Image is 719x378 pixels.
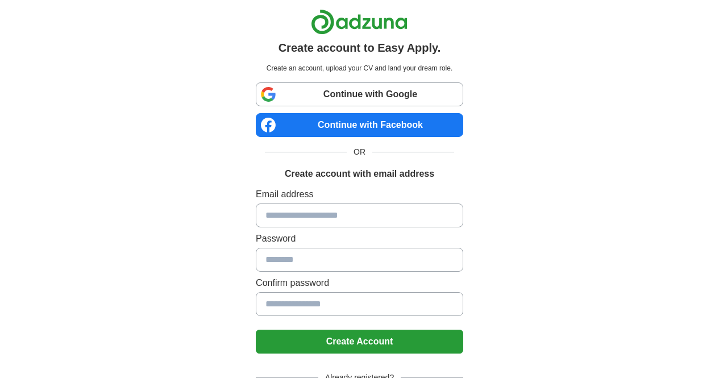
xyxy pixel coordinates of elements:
[347,146,372,158] span: OR
[256,232,463,246] label: Password
[279,39,441,56] h1: Create account to Easy Apply.
[256,188,463,201] label: Email address
[256,82,463,106] a: Continue with Google
[311,9,408,35] img: Adzuna logo
[256,330,463,354] button: Create Account
[256,113,463,137] a: Continue with Facebook
[258,63,461,73] p: Create an account, upload your CV and land your dream role.
[285,167,434,181] h1: Create account with email address
[256,276,463,290] label: Confirm password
